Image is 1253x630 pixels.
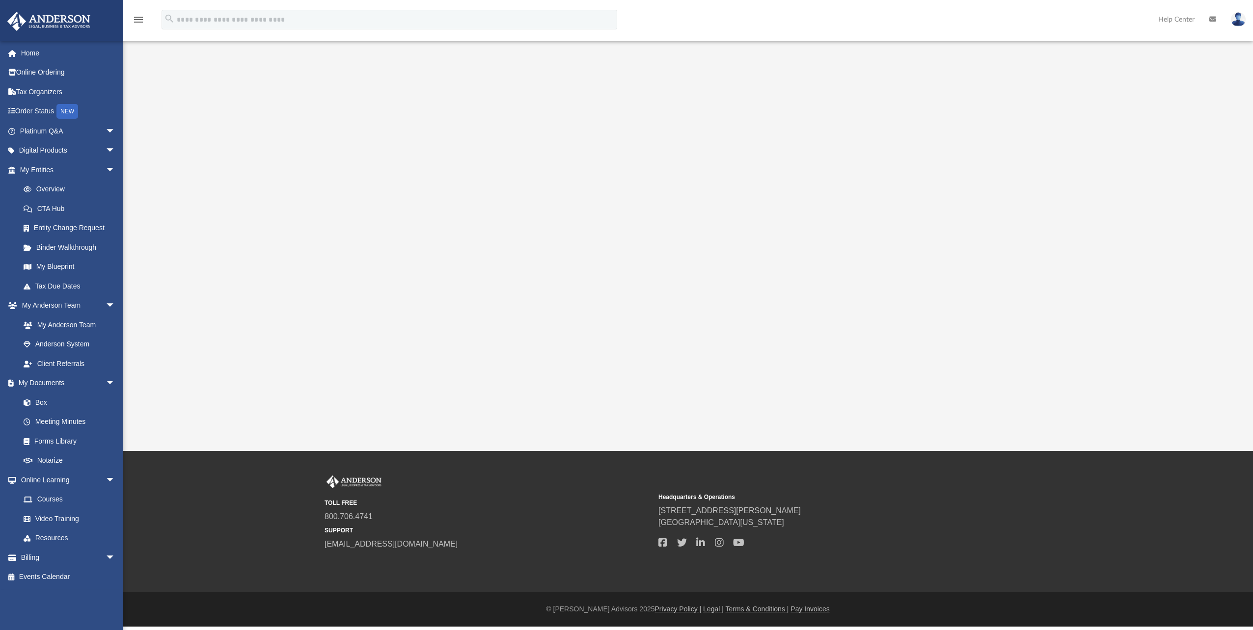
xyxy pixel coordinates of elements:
a: Forms Library [14,431,120,451]
a: Legal | [703,605,724,613]
a: [GEOGRAPHIC_DATA][US_STATE] [658,518,784,526]
a: Events Calendar [7,567,130,587]
a: My Blueprint [14,257,125,277]
a: Privacy Policy | [655,605,702,613]
a: Billingarrow_drop_down [7,548,130,567]
a: Pay Invoices [790,605,829,613]
div: NEW [56,104,78,119]
a: Video Training [14,509,120,528]
a: Notarize [14,451,125,471]
i: search [164,13,175,24]
span: arrow_drop_down [106,141,125,161]
a: Terms & Conditions | [726,605,789,613]
div: © [PERSON_NAME] Advisors 2025 [123,604,1253,614]
a: Tax Due Dates [14,276,130,296]
a: Platinum Q&Aarrow_drop_down [7,121,130,141]
a: Meeting Minutes [14,412,125,432]
a: [EMAIL_ADDRESS][DOMAIN_NAME] [325,540,458,548]
img: Anderson Advisors Platinum Portal [325,475,383,488]
a: Order StatusNEW [7,102,130,122]
span: arrow_drop_down [106,548,125,568]
a: My Entitiesarrow_drop_down [7,160,130,180]
a: Courses [14,490,125,509]
a: Overview [14,180,130,199]
small: Headquarters & Operations [658,493,985,501]
a: Home [7,43,130,63]
a: Tax Organizers [7,82,130,102]
a: Online Ordering [7,63,130,82]
span: arrow_drop_down [106,121,125,141]
a: [STREET_ADDRESS][PERSON_NAME] [658,506,801,515]
span: arrow_drop_down [106,373,125,394]
a: Client Referrals [14,354,125,373]
a: CTA Hub [14,199,130,218]
a: My Documentsarrow_drop_down [7,373,125,393]
span: arrow_drop_down [106,470,125,490]
small: TOLL FREE [325,499,652,507]
a: Entity Change Request [14,218,130,238]
i: menu [133,14,144,26]
a: Anderson System [14,335,125,354]
a: Resources [14,528,125,548]
small: SUPPORT [325,526,652,535]
a: Binder Walkthrough [14,237,130,257]
a: menu [133,19,144,26]
span: arrow_drop_down [106,160,125,180]
img: Anderson Advisors Platinum Portal [4,12,93,31]
img: User Pic [1231,12,1246,26]
a: 800.706.4741 [325,512,373,521]
a: Digital Productsarrow_drop_down [7,141,130,160]
a: Box [14,393,120,412]
a: Online Learningarrow_drop_down [7,470,125,490]
a: My Anderson Team [14,315,120,335]
a: My Anderson Teamarrow_drop_down [7,296,125,315]
span: arrow_drop_down [106,296,125,316]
